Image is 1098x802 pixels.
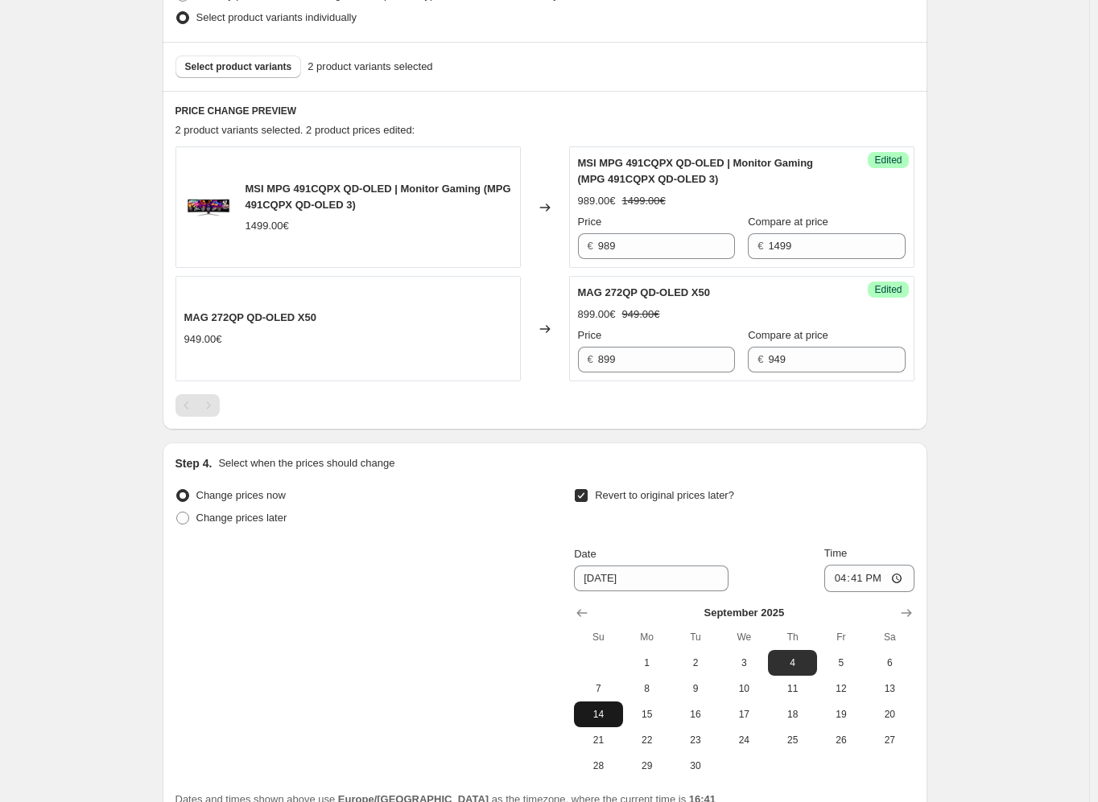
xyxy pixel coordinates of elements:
span: € [757,353,763,365]
button: Saturday September 20 2025 [865,701,914,727]
span: 9 [678,682,713,695]
span: 1 [629,656,665,669]
th: Wednesday [720,624,768,650]
button: Sunday September 7 2025 [574,676,622,701]
strike: 1499.00€ [622,193,666,209]
span: 20 [872,708,907,721]
span: € [588,353,593,365]
button: Monday September 22 2025 [623,727,671,753]
span: 30 [678,759,713,772]
th: Sunday [574,624,622,650]
span: 27 [872,734,907,746]
div: 989.00€ [578,193,616,209]
span: Fr [823,631,859,644]
span: 21 [580,734,616,746]
span: 4 [774,656,810,669]
button: Wednesday September 10 2025 [720,676,768,701]
span: 17 [726,708,762,721]
th: Monday [623,624,671,650]
th: Friday [817,624,865,650]
span: 19 [823,708,859,721]
div: 1499.00€ [246,218,289,234]
span: Mo [629,631,665,644]
button: Friday September 12 2025 [817,676,865,701]
button: Tuesday September 9 2025 [671,676,720,701]
span: 15 [629,708,665,721]
span: 13 [872,682,907,695]
button: Thursday September 4 2025 [768,650,816,676]
button: Tuesday September 16 2025 [671,701,720,727]
button: Saturday September 6 2025 [865,650,914,676]
button: Sunday September 21 2025 [574,727,622,753]
button: Monday September 15 2025 [623,701,671,727]
span: Compare at price [748,216,828,228]
button: Friday September 19 2025 [817,701,865,727]
button: Tuesday September 30 2025 [671,753,720,779]
input: 12:00 [824,565,914,592]
th: Thursday [768,624,816,650]
button: Wednesday September 24 2025 [720,727,768,753]
span: Tu [678,631,713,644]
span: Date [574,548,596,560]
span: Price [578,329,602,341]
span: MSI MPG 491CQPX QD-OLED | Monitor Gaming (MPG 491CQPX QD-OLED 3) [578,157,814,185]
span: 6 [872,656,907,669]
span: Select product variants [185,60,292,73]
span: Time [824,547,847,559]
span: Change prices now [196,489,286,501]
span: Select product variants individually [196,11,357,23]
span: 26 [823,734,859,746]
span: 3 [726,656,762,669]
span: 18 [774,708,810,721]
span: 16 [678,708,713,721]
span: Price [578,216,602,228]
span: 24 [726,734,762,746]
button: Show next month, October 2025 [895,602,918,624]
span: Revert to original prices later? [595,489,734,501]
div: 949.00€ [184,331,222,348]
button: Sunday September 14 2025 [574,701,622,727]
input: 8/28/2025 [574,566,729,591]
span: Edited [874,154,902,167]
span: Sa [872,631,907,644]
span: 11 [774,682,810,695]
span: 28 [580,759,616,772]
span: MAG 272QP QD-OLED X50 [578,286,710,298]
span: Change prices later [196,512,287,524]
span: 14 [580,708,616,721]
span: 5 [823,656,859,669]
button: Wednesday September 17 2025 [720,701,768,727]
h2: Step 4. [175,455,213,471]
span: Th [774,631,810,644]
span: 29 [629,759,665,772]
button: Monday September 29 2025 [623,753,671,779]
button: Show previous month, August 2025 [571,602,593,624]
div: 899.00€ [578,306,616,323]
button: Tuesday September 2 2025 [671,650,720,676]
span: Su [580,631,616,644]
button: Thursday September 11 2025 [768,676,816,701]
button: Tuesday September 23 2025 [671,727,720,753]
nav: Pagination [175,394,220,417]
span: 7 [580,682,616,695]
button: Monday September 1 2025 [623,650,671,676]
span: Compare at price [748,329,828,341]
span: MAG 272QP QD-OLED X50 [184,311,316,323]
span: Edited [874,283,902,296]
span: 12 [823,682,859,695]
button: Thursday September 25 2025 [768,727,816,753]
span: 22 [629,734,665,746]
p: Select when the prices should change [218,455,394,471]
th: Tuesday [671,624,720,650]
button: Friday September 26 2025 [817,727,865,753]
span: 2 product variants selected. 2 product prices edited: [175,124,415,136]
h6: PRICE CHANGE PREVIEW [175,105,914,117]
th: Saturday [865,624,914,650]
span: 2 product variants selected [308,59,432,75]
span: 10 [726,682,762,695]
button: Saturday September 27 2025 [865,727,914,753]
strike: 949.00€ [622,306,660,323]
button: Monday September 8 2025 [623,676,671,701]
span: 2 [678,656,713,669]
span: 25 [774,734,810,746]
